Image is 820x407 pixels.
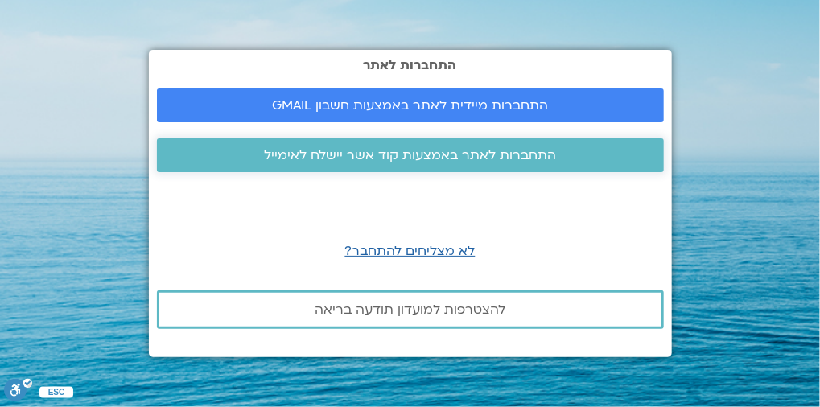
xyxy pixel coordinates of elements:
a: לא מצליחים להתחבר? [345,242,476,260]
a: להצטרפות למועדון תודעה בריאה [157,290,664,329]
span: להצטרפות למועדון תודעה בריאה [315,302,505,317]
h2: התחברות לאתר [157,58,664,72]
span: התחברות מיידית לאתר באמצעות חשבון GMAIL [272,98,548,113]
span: התחברות לאתר באמצעות קוד אשר יישלח לאימייל [264,148,556,162]
a: התחברות מיידית לאתר באמצעות חשבון GMAIL [157,88,664,122]
a: התחברות לאתר באמצעות קוד אשר יישלח לאימייל [157,138,664,172]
